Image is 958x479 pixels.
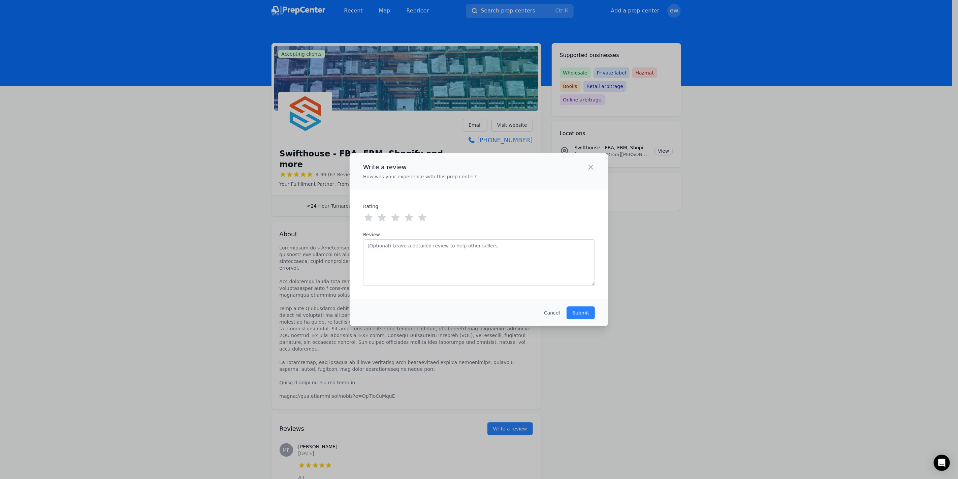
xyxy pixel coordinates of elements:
button: Submit [567,306,595,319]
p: How was your experience with this prep center? [363,173,477,180]
button: Cancel [544,309,560,316]
div: Open Intercom Messenger [934,455,950,471]
h2: Write a review [363,162,477,172]
label: Review [363,231,595,238]
label: Rating [363,203,397,210]
p: Submit [572,309,589,316]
